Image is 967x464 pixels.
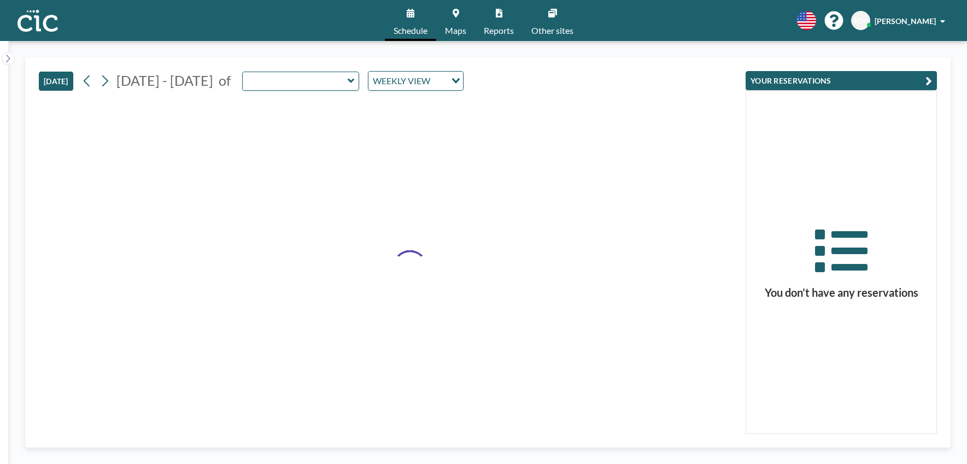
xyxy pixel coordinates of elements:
span: Other sites [531,26,573,35]
span: WEEKLY VIEW [371,74,432,88]
div: Search for option [368,72,463,90]
span: Maps [445,26,466,35]
input: Search for option [433,74,445,88]
button: YOUR RESERVATIONS [746,71,937,90]
span: of [219,72,231,89]
h3: You don’t have any reservations [746,286,936,299]
span: Reports [484,26,514,35]
span: [PERSON_NAME] [875,16,936,26]
span: Schedule [394,26,427,35]
button: [DATE] [39,72,73,91]
img: organization-logo [17,10,58,32]
span: KM [854,16,867,26]
span: [DATE] - [DATE] [116,72,213,89]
